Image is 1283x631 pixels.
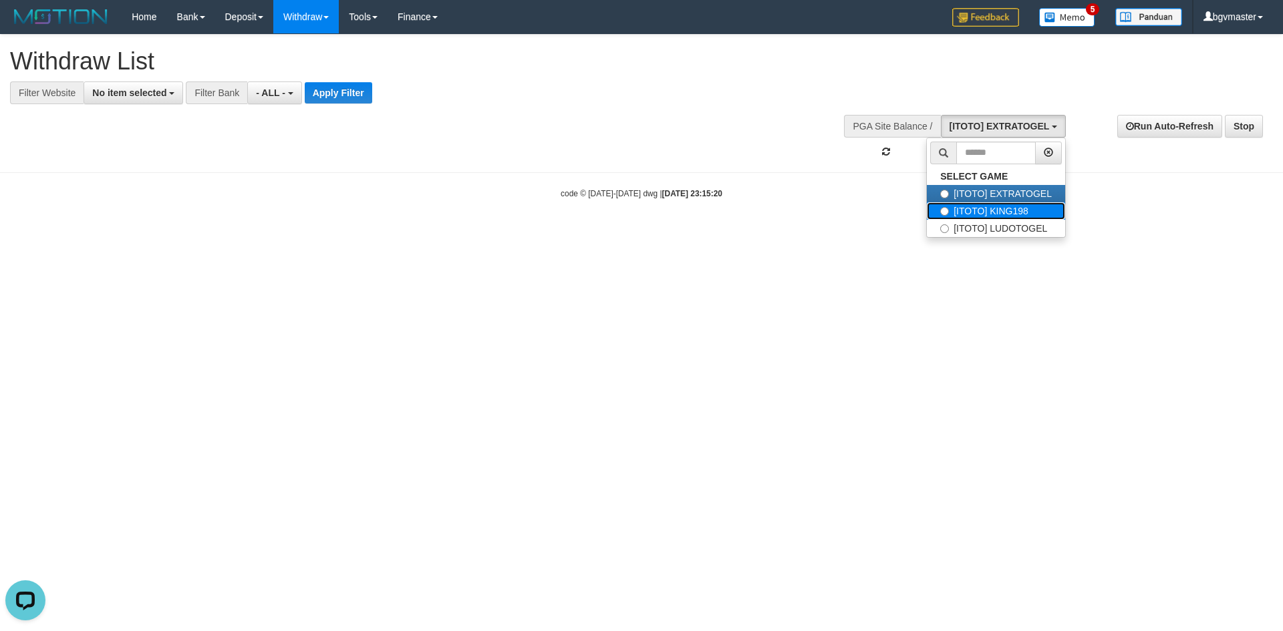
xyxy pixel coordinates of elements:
input: [ITOTO] KING198 [940,207,949,216]
label: [ITOTO] EXTRATOGEL [927,185,1065,202]
div: Filter Website [10,81,84,104]
div: Filter Bank [186,81,247,104]
label: [ITOTO] KING198 [927,202,1065,220]
div: PGA Site Balance / [844,115,940,138]
a: Run Auto-Refresh [1117,115,1222,138]
img: panduan.png [1115,8,1182,26]
span: 5 [1086,3,1100,15]
small: code © [DATE]-[DATE] dwg | [561,189,722,198]
span: [ITOTO] EXTRATOGEL [950,121,1050,132]
img: Feedback.jpg [952,8,1019,27]
b: SELECT GAME [940,171,1008,182]
input: [ITOTO] EXTRATOGEL [940,190,949,198]
label: [ITOTO] LUDOTOGEL [927,220,1065,237]
span: - ALL - [256,87,285,98]
img: MOTION_logo.png [10,7,112,27]
img: Button%20Memo.svg [1039,8,1095,27]
a: Stop [1225,115,1263,138]
button: [ITOTO] EXTRATOGEL [941,115,1066,138]
h1: Withdraw List [10,48,842,75]
span: No item selected [92,87,166,98]
input: [ITOTO] LUDOTOGEL [940,224,949,233]
button: Apply Filter [305,82,372,103]
strong: [DATE] 23:15:20 [662,189,722,198]
button: - ALL - [247,81,301,104]
button: No item selected [84,81,183,104]
a: SELECT GAME [927,168,1065,185]
button: Open LiveChat chat widget [5,5,45,45]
